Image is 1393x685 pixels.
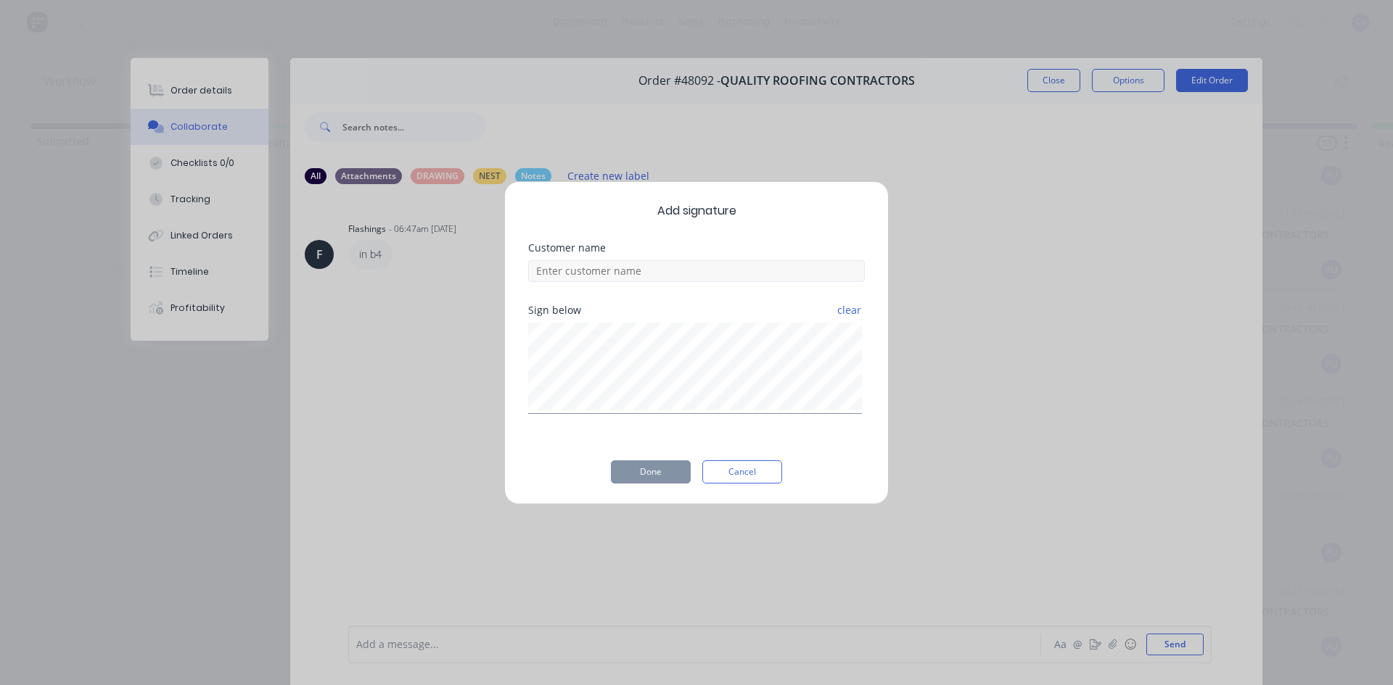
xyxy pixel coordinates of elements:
[528,305,865,315] div: Sign below
[611,460,691,483] button: Done
[528,243,865,253] div: Customer name
[837,297,862,323] button: clear
[528,260,865,282] input: Enter customer name
[528,202,865,220] span: Add signature
[702,460,782,483] button: Cancel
